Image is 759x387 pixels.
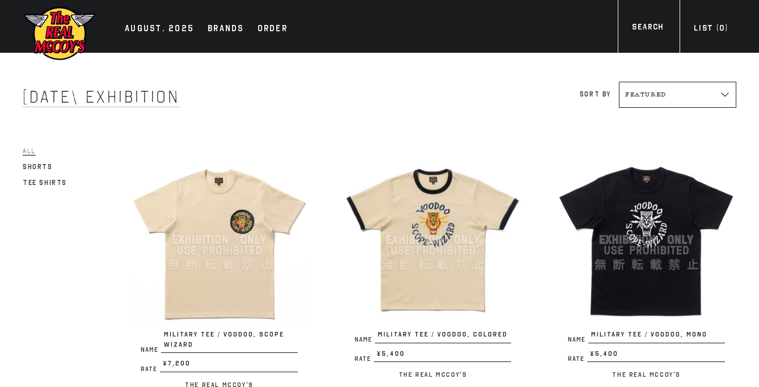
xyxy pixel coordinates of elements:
span: ¥5,400 [587,349,725,363]
p: The Real McCoy's [343,368,523,381]
span: All [23,147,36,155]
a: Shorts [23,160,53,174]
span: Name [141,347,161,353]
div: Search [632,21,663,36]
span: Name [568,336,588,343]
a: All [23,144,36,158]
img: MILITARY TEE / VOODOO, SCOPE WIZARD [129,150,309,330]
img: MILITARY TEE / VOODOO, COLORED [343,150,523,330]
div: Order [258,22,288,37]
a: Search [618,21,677,36]
a: Order [252,22,293,37]
span: ¥7,200 [160,359,298,372]
div: List ( ) [694,22,728,37]
span: Name [355,336,375,343]
span: Rate [355,356,374,362]
a: MILITARY TEE / VOODOO, COLORED NameMILITARY TEE / VOODOO, COLORED Rate¥5,400 The Real McCoy's [343,150,523,381]
span: [DATE] Exhibition [23,87,180,107]
span: ¥5,400 [374,349,512,363]
div: Brands [208,22,244,37]
span: Rate [568,356,587,362]
span: Shorts [23,163,53,171]
a: MILITARY TEE / VOODOO, MONO NameMILITARY TEE / VOODOO, MONO Rate¥5,400 The Real McCoy's [556,150,736,381]
span: MILITARY TEE / VOODOO, SCOPE WIZARD [161,330,298,353]
span: Rate [141,366,160,372]
span: MILITARY TEE / VOODOO, COLORED [375,330,512,343]
span: MILITARY TEE / VOODOO, MONO [588,330,725,343]
label: Sort by [580,90,611,98]
a: AUGUST. 2025 [119,22,200,37]
span: 0 [719,23,724,33]
img: mccoys-exhibition [23,6,96,61]
img: MILITARY TEE / VOODOO, MONO [556,150,736,330]
div: AUGUST. 2025 [125,22,194,37]
p: The Real McCoy's [556,368,736,381]
a: List (0) [680,22,742,37]
a: Tee Shirts [23,176,67,190]
span: Tee Shirts [23,179,67,187]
